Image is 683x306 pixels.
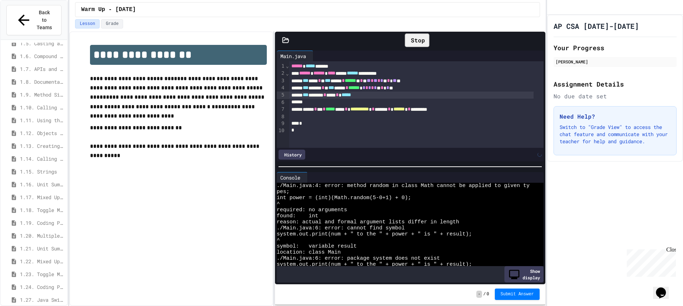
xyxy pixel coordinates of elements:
[277,106,286,113] div: 7
[286,71,289,76] span: Fold line
[277,52,309,60] div: Main.java
[624,247,676,277] iframe: chat widget
[277,77,286,84] div: 3
[20,65,64,73] span: 1.7. APIs and Libraries
[277,201,280,207] span: ^
[20,52,64,60] span: 1.6. Compound Assignment Operators
[20,155,64,162] span: 1.14. Calling Instance Methods
[277,51,313,61] div: Main.java
[20,116,64,124] span: 1.11. Using the Math Class
[277,237,280,243] span: ^
[20,258,64,265] span: 1.22. Mixed Up Code Practice 1b (1.7-1.15)
[277,225,405,231] span: ./Main.java:6: error: cannot find symbol
[20,129,64,137] span: 1.12. Objects - Instances of Classes
[501,291,534,297] span: Submit Answer
[20,91,64,98] span: 1.9. Method Signatures
[20,232,64,239] span: 1.20. Multiple Choice Exercises for Unit 1a (1.1-1.6)
[277,84,286,92] div: 4
[36,9,53,31] span: Back to Teams
[277,120,286,127] div: 9
[279,150,305,160] div: History
[277,99,286,106] div: 6
[554,21,639,31] h1: AP CSA [DATE]-[DATE]
[277,92,286,99] div: 5
[277,174,304,181] div: Console
[20,78,64,85] span: 1.8. Documentation with Comments and Preconditions
[277,219,459,225] span: reason: actual and formal argument lists differ in length
[653,278,676,299] iframe: chat widget
[277,255,440,261] span: ./Main.java:6: error: package system does not exist
[3,3,49,45] div: Chat with us now!Close
[277,231,472,237] span: system.out.print(num + " to the " + power + " is " + result);
[277,70,286,77] div: 2
[20,142,64,150] span: 1.13. Creating and Initializing Objects: Constructors
[20,104,64,111] span: 1.10. Calling Class Methods
[554,79,677,89] h2: Assignment Details
[277,195,411,201] span: int power = (int)(Math.random(5-0+1) + 0);
[20,193,64,201] span: 1.17. Mixed Up Code Practice 1.1-1.6
[286,63,289,69] span: Fold line
[20,219,64,227] span: 1.19. Coding Practice 1a (1.1-1.6)
[277,63,286,70] div: 1
[277,172,308,183] div: Console
[101,19,123,28] button: Grade
[20,296,64,304] span: 1.27. Java Swing GUIs (optional)
[20,40,64,47] span: 1.5. Casting and Ranges of Values
[487,291,489,297] span: 0
[20,270,64,278] span: 1.23. Toggle Mixed Up or Write Code Practice 1b (1.7-1.15)
[20,283,64,291] span: 1.24. Coding Practice 1b (1.7-1.15)
[560,112,671,121] h3: Need Help?
[277,189,290,195] span: pes;
[483,291,486,297] span: /
[476,291,482,298] span: -
[20,206,64,214] span: 1.18. Toggle Mixed Up or Write Code Practice 1.1-1.6
[277,183,530,189] span: ./Main.java:4: error: method random in class Math cannot be applied to given ty
[495,289,540,300] button: Submit Answer
[556,58,674,65] div: [PERSON_NAME]
[277,127,286,134] div: 10
[504,266,544,282] div: Show display
[277,213,318,219] span: found: int
[277,243,357,249] span: symbol: variable result
[75,19,100,28] button: Lesson
[6,5,62,35] button: Back to Teams
[560,124,671,145] p: Switch to "Grade View" to access the chat feature and communicate with your teacher for help and ...
[20,168,64,175] span: 1.15. Strings
[554,92,677,100] div: No due date set
[554,43,677,53] h2: Your Progress
[277,261,472,268] span: system.out.print(num + " to the " + power + " is " + result);
[405,33,429,47] div: Stop
[20,181,64,188] span: 1.16. Unit Summary 1a (1.1-1.6)
[81,5,136,14] span: Warm Up - [DATE]
[277,249,341,255] span: location: class Main
[277,207,347,213] span: required: no arguments
[277,113,286,120] div: 8
[20,245,64,252] span: 1.21. Unit Summary 1b (1.7-1.15)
